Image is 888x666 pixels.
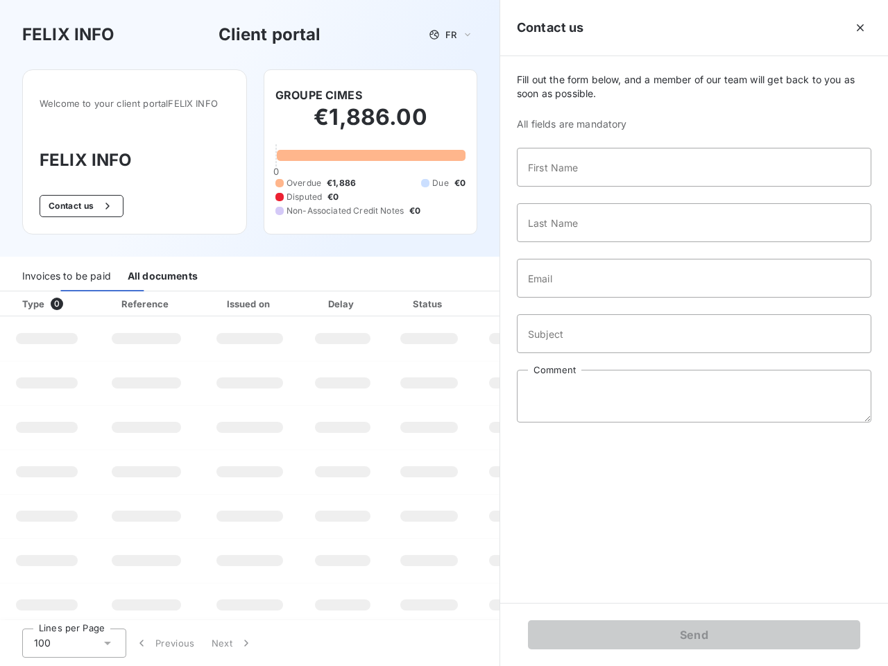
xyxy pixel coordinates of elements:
div: Reference [121,298,169,309]
span: All fields are mandatory [517,117,871,131]
span: €0 [327,191,339,203]
div: Type [14,297,91,311]
span: €1,886 [327,177,356,189]
div: All documents [128,262,198,291]
div: Status [388,297,470,311]
h3: FELIX INFO [40,148,230,173]
button: Previous [126,629,203,658]
h3: Client portal [219,22,321,47]
span: 0 [51,298,63,310]
input: placeholder [517,148,871,187]
button: Next [203,629,262,658]
span: Welcome to your client portal FELIX INFO [40,98,230,109]
h3: FELIX INFO [22,22,115,47]
input: placeholder [517,259,871,298]
h5: Contact us [517,18,584,37]
button: Contact us [40,195,123,217]
div: Invoices to be paid [22,262,111,291]
span: €0 [409,205,420,217]
span: 0 [273,166,279,177]
span: 100 [34,636,51,650]
span: Due [432,177,448,189]
span: €0 [454,177,466,189]
div: Delay [303,297,382,311]
button: Send [528,620,860,649]
span: Overdue [287,177,321,189]
input: placeholder [517,203,871,242]
div: Amount [476,297,565,311]
h6: GROUPE CIMES [275,87,362,103]
div: Issued on [202,297,298,311]
span: Disputed [287,191,322,203]
span: Non-Associated Credit Notes [287,205,404,217]
h2: €1,886.00 [275,103,466,145]
span: Fill out the form below, and a member of our team will get back to you as soon as possible. [517,73,871,101]
span: FR [445,29,456,40]
input: placeholder [517,314,871,353]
